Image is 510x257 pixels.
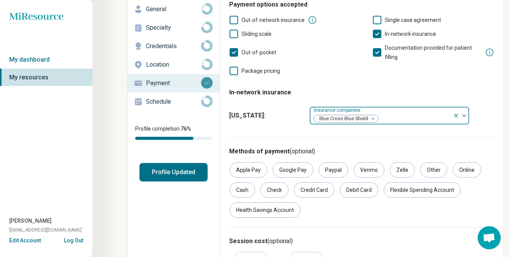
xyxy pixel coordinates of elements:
button: Edit Account [9,237,41,245]
a: Schedule [127,92,220,111]
div: Debit Card [340,182,378,198]
p: Credentials [146,42,201,51]
a: Specialty [127,18,220,37]
div: Cash [230,182,255,198]
span: [PERSON_NAME] [9,217,52,225]
p: General [146,5,201,14]
div: Apple Pay [230,162,267,178]
div: Zelle [390,162,415,178]
div: Online [453,162,481,178]
button: Log Out [64,237,83,243]
div: Venmo [354,162,384,178]
legend: In-network insurance [229,82,291,103]
span: (optional) [290,148,315,155]
span: Package pricing [242,68,280,74]
span: [US_STATE] : [229,111,303,120]
span: Out-of-network insurance [242,17,305,23]
div: Paypal [319,162,348,178]
button: Profile Updated [139,163,208,181]
div: Profile completion: [127,120,220,144]
div: Profile completion [135,137,212,140]
div: Check [260,182,289,198]
span: Out-of-pocket [242,49,276,55]
div: Google Pay [273,162,313,178]
div: Health Savings Account [230,202,300,218]
span: Blue Cross Blue Shield [314,115,371,123]
p: Location [146,60,201,69]
a: Location [127,55,220,74]
a: Credentials [127,37,220,55]
div: Credit Card [294,182,334,198]
a: Open chat [478,226,501,249]
span: [EMAIL_ADDRESS][DOMAIN_NAME] [9,227,82,233]
span: (optional) [267,237,293,245]
span: In-network insurance [385,31,436,37]
a: Payment [127,74,220,92]
h3: Methods of payment [229,147,494,156]
div: Other [420,162,447,178]
h3: Session cost [229,237,494,246]
p: Specialty [146,23,201,32]
label: Insurance companies [314,108,362,113]
span: Single case agreement [385,17,441,23]
span: Sliding scale [242,31,272,37]
span: Documentation provided for patient filling [385,45,472,60]
div: Flexible Spending Account [384,182,461,198]
p: Schedule [146,97,201,106]
span: 76 % [181,126,191,132]
p: Payment [146,79,201,88]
